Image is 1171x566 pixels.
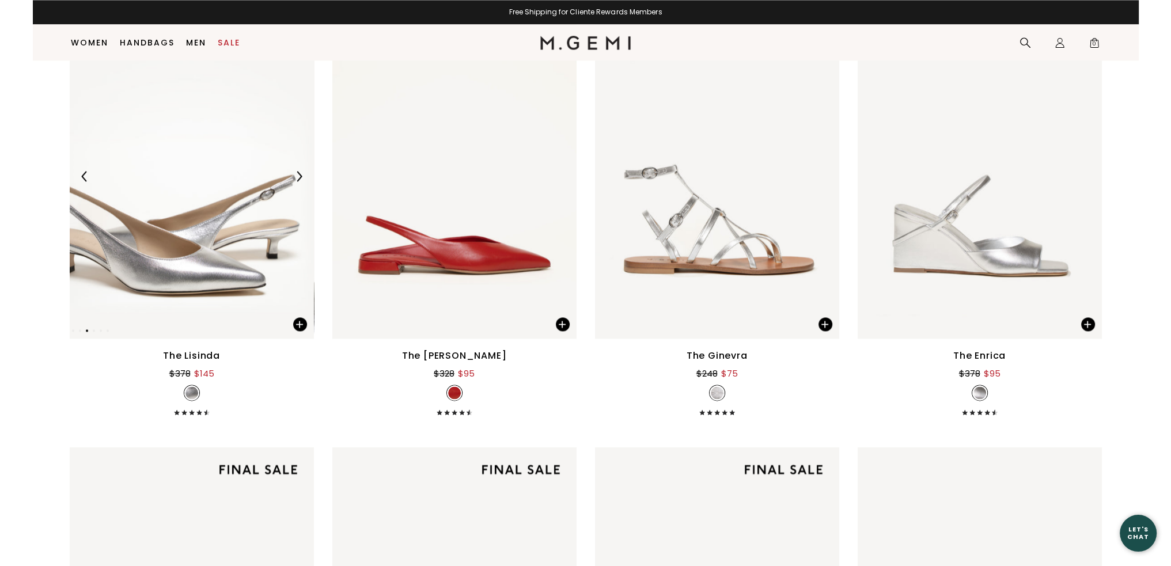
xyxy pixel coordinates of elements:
img: v_7323039072315_SWATCH_50x.jpg [973,386,986,399]
span: 0 [1089,39,1100,51]
img: Next Arrow [294,171,304,181]
img: M.Gemi [540,36,631,50]
div: $145 [194,367,214,381]
div: The Ginevra [687,349,748,363]
a: Women [71,38,108,47]
div: $95 [984,367,1001,381]
div: Let's Chat [1120,526,1157,540]
div: $378 [169,367,191,381]
a: The Enrica$378$95 [858,13,1102,415]
div: $248 [696,367,718,381]
img: final sale tag [734,454,832,484]
a: Handbags [120,38,175,47]
img: final sale tag [209,454,307,484]
div: $378 [959,367,980,381]
a: The [PERSON_NAME]$328$95 [332,13,577,415]
img: v_7315354517563_SWATCH_50x.jpg [448,386,461,399]
div: The Lisinda [163,349,220,363]
div: The [PERSON_NAME] [402,349,507,363]
div: $328 [434,367,454,381]
img: v_17242365042747_SWATCH_50x.jpg [185,386,198,399]
div: $95 [458,367,475,381]
a: The Ginevra$248$75 [595,13,839,415]
div: The Enrica [953,349,1006,363]
div: $75 [721,367,738,381]
a: Men [186,38,206,47]
img: Previous Arrow [79,171,90,181]
img: v_7320771756091_SWATCH_50x.jpg [711,386,723,399]
img: final sale tag [472,454,570,484]
a: Sale [218,38,240,47]
a: Previous ArrowNext ArrowThe Lisinda$378$145 [70,13,314,415]
div: Free Shipping for Cliente Rewards Members [33,7,1139,17]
